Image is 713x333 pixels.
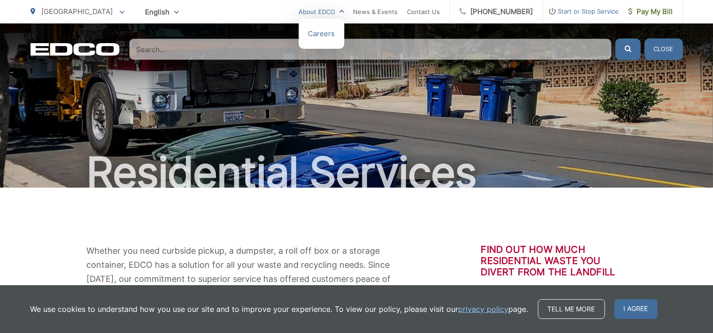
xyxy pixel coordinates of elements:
[308,28,335,39] a: Careers
[538,299,605,319] a: Tell me more
[614,299,658,319] span: I agree
[299,6,344,17] a: About EDCO
[42,7,113,16] span: [GEOGRAPHIC_DATA]
[138,4,186,20] span: English
[481,244,627,278] h3: Find out how much residential waste you divert from the landfill
[353,6,398,17] a: News & Events
[129,38,612,60] input: Search
[87,244,401,300] p: Whether you need curbside pickup, a dumpster, a roll off box or a storage container, EDCO has a s...
[644,38,683,60] button: Close
[31,43,120,56] a: EDCD logo. Return to the homepage.
[615,38,641,60] button: Submit the search query.
[459,303,509,315] a: privacy policy
[629,6,673,17] span: Pay My Bill
[407,6,440,17] a: Contact Us
[31,303,529,315] p: We use cookies to understand how you use our site and to improve your experience. To view our pol...
[31,149,683,196] h1: Residential Services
